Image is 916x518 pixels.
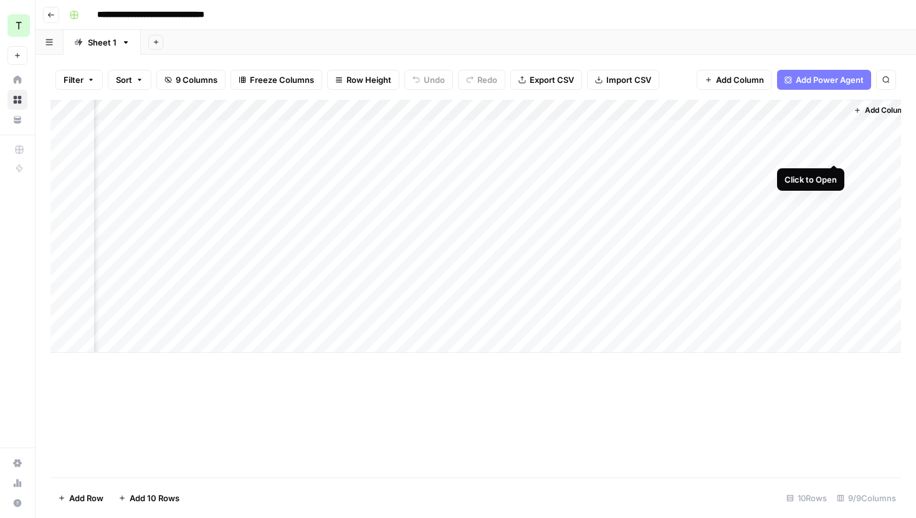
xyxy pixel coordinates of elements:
a: Your Data [7,110,27,130]
button: Freeze Columns [231,70,322,90]
button: Row Height [327,70,399,90]
span: Add Column [716,74,764,86]
button: Workspace: Taco [7,10,27,41]
button: Sort [108,70,151,90]
span: Add Power Agent [796,74,864,86]
button: Undo [404,70,453,90]
span: Add 10 Rows [130,492,179,504]
a: Home [7,70,27,90]
a: Sheet 1 [64,30,141,55]
button: Add Column [849,102,914,118]
a: Usage [7,473,27,493]
button: Export CSV [510,70,582,90]
button: Help + Support [7,493,27,513]
button: Add Power Agent [777,70,871,90]
button: Add Row [50,488,111,508]
span: Undo [424,74,445,86]
span: Sort [116,74,132,86]
span: Add Column [865,105,909,116]
span: Row Height [346,74,391,86]
a: Browse [7,90,27,110]
button: Add Column [697,70,772,90]
button: Filter [55,70,103,90]
span: Freeze Columns [250,74,314,86]
span: Filter [64,74,83,86]
div: 9/9 Columns [832,488,901,508]
span: Import CSV [606,74,651,86]
div: Sheet 1 [88,36,117,49]
button: Add 10 Rows [111,488,187,508]
a: Settings [7,453,27,473]
span: T [16,18,22,33]
button: 9 Columns [156,70,226,90]
span: Add Row [69,492,103,504]
span: 9 Columns [176,74,217,86]
span: Redo [477,74,497,86]
div: Click to Open [785,173,837,186]
span: Export CSV [530,74,574,86]
button: Import CSV [587,70,659,90]
div: 10 Rows [781,488,832,508]
button: Redo [458,70,505,90]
